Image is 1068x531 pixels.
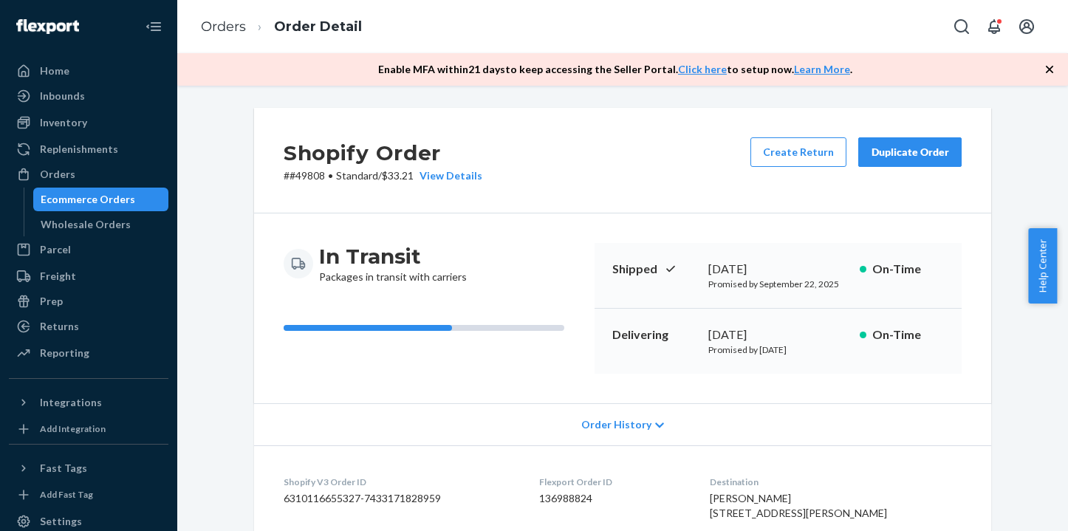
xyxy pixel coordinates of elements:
[284,491,516,506] dd: 6310116655327-7433171828959
[139,12,168,41] button: Close Navigation
[1012,12,1041,41] button: Open account menu
[41,217,131,232] div: Wholesale Orders
[612,261,696,278] p: Shipped
[9,420,168,438] a: Add Integration
[974,487,1053,524] iframe: Opens a widget where you can chat to one of our agents
[40,115,87,130] div: Inventory
[40,242,71,257] div: Parcel
[539,476,687,488] dt: Flexport Order ID
[319,243,467,270] h3: In Transit
[40,346,89,360] div: Reporting
[40,488,93,501] div: Add Fast Tag
[284,476,516,488] dt: Shopify V3 Order ID
[9,84,168,108] a: Inbounds
[872,326,944,343] p: On-Time
[9,486,168,504] a: Add Fast Tag
[40,422,106,435] div: Add Integration
[9,391,168,414] button: Integrations
[708,278,848,290] p: Promised by September 22, 2025
[678,63,727,75] a: Click here
[274,18,362,35] a: Order Detail
[9,264,168,288] a: Freight
[539,491,687,506] dd: 136988824
[9,59,168,83] a: Home
[40,514,82,529] div: Settings
[33,213,169,236] a: Wholesale Orders
[9,238,168,261] a: Parcel
[708,326,848,343] div: [DATE]
[1028,228,1057,304] button: Help Center
[947,12,976,41] button: Open Search Box
[378,62,852,77] p: Enable MFA within 21 days to keep accessing the Seller Portal. to setup now. .
[750,137,846,167] button: Create Return
[40,294,63,309] div: Prep
[858,137,962,167] button: Duplicate Order
[40,395,102,410] div: Integrations
[9,341,168,365] a: Reporting
[189,5,374,49] ol: breadcrumbs
[9,315,168,338] a: Returns
[9,290,168,313] a: Prep
[612,326,696,343] p: Delivering
[40,64,69,78] div: Home
[794,63,850,75] a: Learn More
[40,142,118,157] div: Replenishments
[9,137,168,161] a: Replenishments
[414,168,482,183] button: View Details
[871,145,949,160] div: Duplicate Order
[9,111,168,134] a: Inventory
[33,188,169,211] a: Ecommerce Orders
[284,168,482,183] p: # #49808 / $33.21
[284,137,482,168] h2: Shopify Order
[40,167,75,182] div: Orders
[40,461,87,476] div: Fast Tags
[40,89,85,103] div: Inbounds
[872,261,944,278] p: On-Time
[9,162,168,186] a: Orders
[336,169,378,182] span: Standard
[708,343,848,356] p: Promised by [DATE]
[201,18,246,35] a: Orders
[40,269,76,284] div: Freight
[710,476,962,488] dt: Destination
[708,261,848,278] div: [DATE]
[710,492,887,519] span: [PERSON_NAME] [STREET_ADDRESS][PERSON_NAME]
[9,456,168,480] button: Fast Tags
[16,19,79,34] img: Flexport logo
[40,319,79,334] div: Returns
[979,12,1009,41] button: Open notifications
[328,169,333,182] span: •
[319,243,467,284] div: Packages in transit with carriers
[41,192,135,207] div: Ecommerce Orders
[581,417,651,432] span: Order History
